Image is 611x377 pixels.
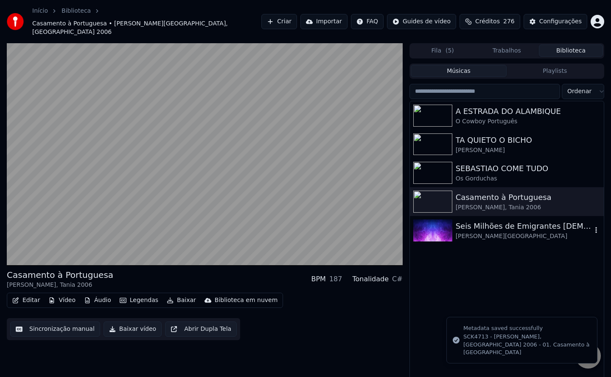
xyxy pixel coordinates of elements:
[456,117,600,126] div: O Cowboy Português
[456,105,600,117] div: A ESTRADA DO ALAMBIQUE
[411,44,475,57] button: Fila
[524,14,587,29] button: Configurações
[45,294,79,306] button: Vídeo
[32,19,261,36] span: Casamento à Portuguesa • [PERSON_NAME][GEOGRAPHIC_DATA], [GEOGRAPHIC_DATA] 2006
[456,175,600,183] div: Os Gorduchas
[446,47,454,55] span: ( 5 )
[215,296,278,305] div: Biblioteca em nuvem
[261,14,297,29] button: Criar
[116,294,162,306] button: Legendas
[475,44,539,57] button: Trabalhos
[456,203,600,212] div: [PERSON_NAME], Tania 2006
[311,274,325,284] div: BPM
[567,87,591,96] span: Ordenar
[329,274,342,284] div: 187
[456,146,600,155] div: [PERSON_NAME]
[460,14,520,29] button: Créditos276
[352,274,389,284] div: Tonalidade
[9,294,43,306] button: Editar
[539,17,582,26] div: Configurações
[300,14,348,29] button: Importar
[507,65,603,77] button: Playlists
[32,7,261,36] nav: breadcrumb
[539,44,603,57] button: Biblioteca
[163,294,199,306] button: Baixar
[387,14,456,29] button: Guides de vídeo
[456,134,600,146] div: TA QUIETO O BICHO
[62,7,91,15] a: Biblioteca
[165,322,237,337] button: Abrir Dupla Tela
[456,163,600,175] div: SEBASTIAO COME TUDO
[503,17,515,26] span: 276
[475,17,500,26] span: Créditos
[456,191,600,203] div: Casamento à Portuguesa
[456,232,592,241] div: [PERSON_NAME][GEOGRAPHIC_DATA]
[81,294,115,306] button: Áudio
[351,14,384,29] button: FAQ
[7,269,113,281] div: Casamento à Portuguesa
[32,7,48,15] a: Início
[104,322,162,337] button: Baixar vídeo
[10,322,100,337] button: Sincronização manual
[463,333,590,356] div: SCK4713 - [PERSON_NAME], [GEOGRAPHIC_DATA] 2006 - 01. Casamento à [GEOGRAPHIC_DATA]
[463,324,590,333] div: Metadata saved successfully
[7,13,24,30] img: youka
[392,274,403,284] div: C#
[411,65,507,77] button: Músicas
[7,281,113,289] div: [PERSON_NAME], Tania 2006
[456,220,592,232] div: Seis Milhões de Emigrantes [DEMOGRAPHIC_DATA]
